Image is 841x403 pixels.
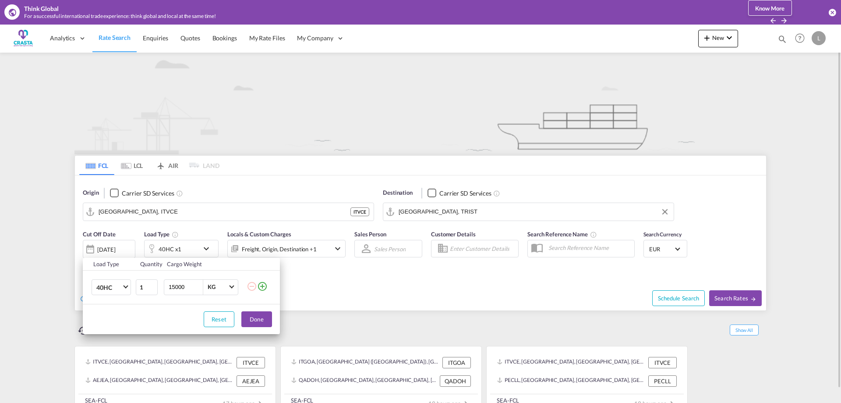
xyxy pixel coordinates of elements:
[83,258,135,271] th: Load Type
[96,283,122,292] span: 40HC
[204,311,234,327] button: Reset
[168,280,203,295] input: Enter Weight
[136,279,158,295] input: Qty
[92,279,131,295] md-select: Choose: 40HC
[135,258,162,271] th: Quantity
[247,281,257,292] md-icon: icon-minus-circle-outline
[257,281,268,292] md-icon: icon-plus-circle-outline
[241,311,272,327] button: Done
[167,260,241,268] div: Cargo Weight
[208,283,216,290] div: KG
